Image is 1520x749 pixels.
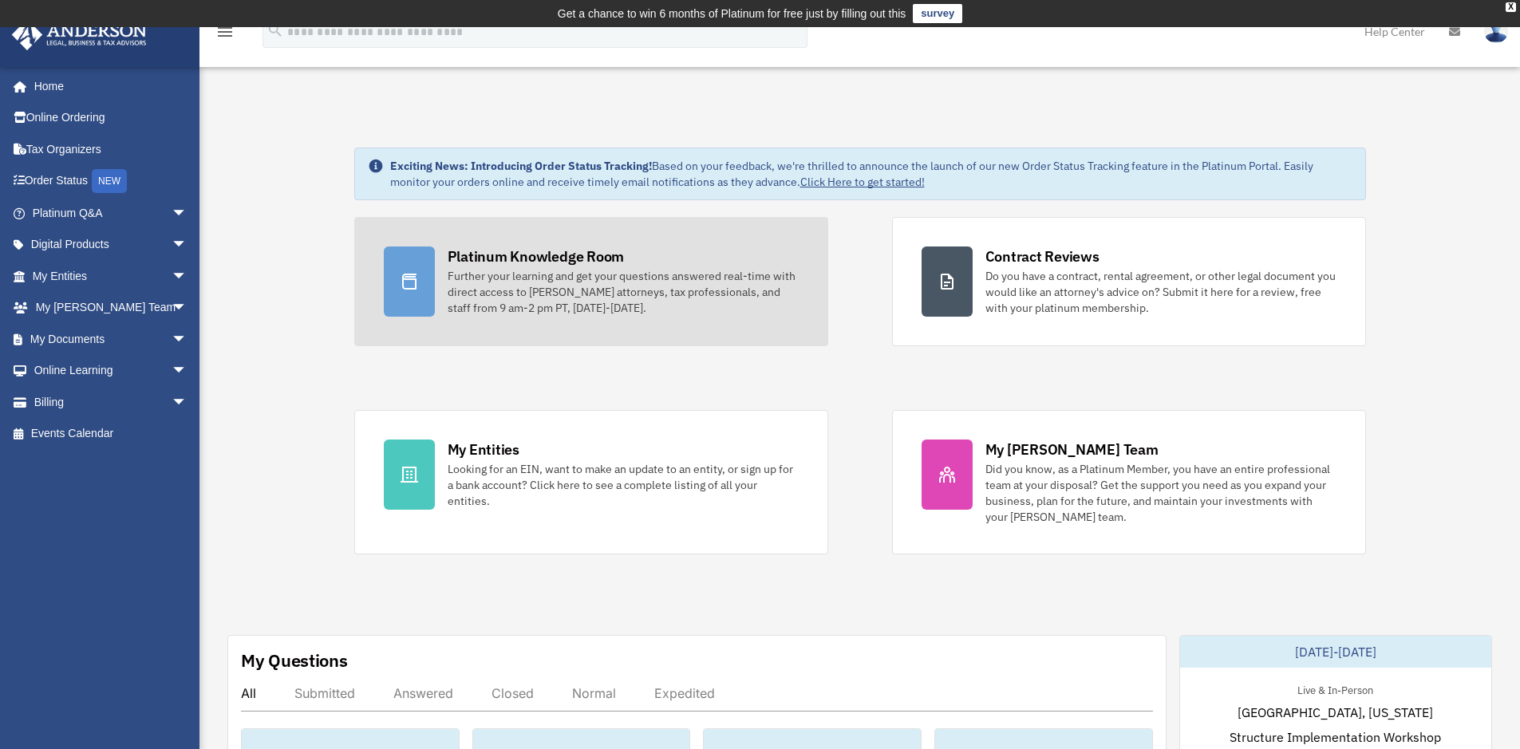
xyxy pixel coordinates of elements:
span: arrow_drop_down [172,197,203,230]
div: Submitted [294,685,355,701]
a: Home [11,70,203,102]
div: Get a chance to win 6 months of Platinum for free just by filling out this [558,4,906,23]
a: menu [215,28,235,41]
a: Online Ordering [11,102,211,134]
a: Billingarrow_drop_down [11,386,211,418]
a: Online Learningarrow_drop_down [11,355,211,387]
span: arrow_drop_down [172,260,203,293]
span: arrow_drop_down [172,229,203,262]
i: menu [215,22,235,41]
div: Answered [393,685,453,701]
span: arrow_drop_down [172,292,203,325]
div: Contract Reviews [985,246,1100,266]
a: Platinum Knowledge Room Further your learning and get your questions answered real-time with dire... [354,217,828,346]
a: My Entities Looking for an EIN, want to make an update to an entity, or sign up for a bank accoun... [354,410,828,554]
strong: Exciting News: Introducing Order Status Tracking! [390,159,652,173]
div: Based on your feedback, we're thrilled to announce the launch of our new Order Status Tracking fe... [390,158,1352,190]
div: NEW [92,169,127,193]
i: search [266,22,284,39]
div: [DATE]-[DATE] [1180,636,1491,668]
a: My Entitiesarrow_drop_down [11,260,211,292]
div: Live & In-Person [1285,680,1386,697]
div: All [241,685,256,701]
span: [GEOGRAPHIC_DATA], [US_STATE] [1238,703,1433,722]
div: Do you have a contract, rental agreement, or other legal document you would like an attorney's ad... [985,268,1336,316]
div: Closed [492,685,534,701]
a: Digital Productsarrow_drop_down [11,229,211,261]
div: close [1506,2,1516,12]
a: My Documentsarrow_drop_down [11,323,211,355]
a: Click Here to get started! [800,175,925,189]
span: arrow_drop_down [172,323,203,356]
span: Structure Implementation Workshop [1230,727,1441,747]
div: My [PERSON_NAME] Team [985,440,1159,459]
a: My [PERSON_NAME] Teamarrow_drop_down [11,292,211,324]
a: Events Calendar [11,418,211,450]
div: Platinum Knowledge Room [448,246,625,266]
a: Order StatusNEW [11,165,211,198]
img: User Pic [1484,20,1508,43]
div: Normal [572,685,616,701]
img: Anderson Advisors Platinum Portal [7,19,152,50]
div: Further your learning and get your questions answered real-time with direct access to [PERSON_NAM... [448,268,799,316]
div: Looking for an EIN, want to make an update to an entity, or sign up for a bank account? Click her... [448,461,799,509]
a: My [PERSON_NAME] Team Did you know, as a Platinum Member, you have an entire professional team at... [892,410,1366,554]
div: Expedited [654,685,715,701]
a: Platinum Q&Aarrow_drop_down [11,197,211,229]
a: Contract Reviews Do you have a contract, rental agreement, or other legal document you would like... [892,217,1366,346]
div: My Entities [448,440,519,459]
div: Did you know, as a Platinum Member, you have an entire professional team at your disposal? Get th... [985,461,1336,525]
span: arrow_drop_down [172,355,203,388]
a: survey [913,4,962,23]
span: arrow_drop_down [172,386,203,419]
a: Tax Organizers [11,133,211,165]
div: My Questions [241,648,348,672]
